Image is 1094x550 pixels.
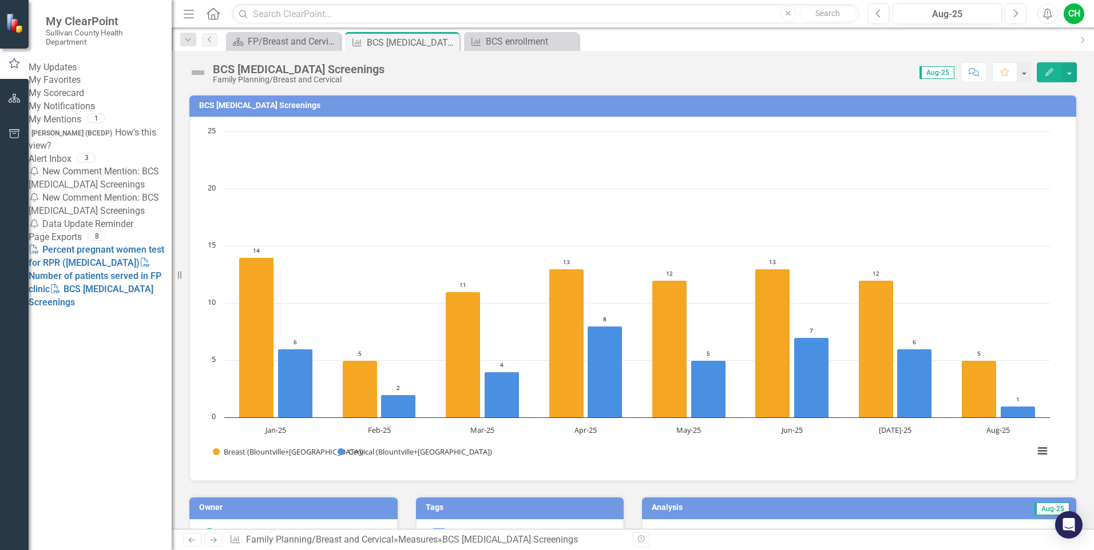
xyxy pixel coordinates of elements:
span: Aug-25 [1034,503,1069,515]
path: Feb-25, 2. Cervical (Blountville+Kingsport). [381,395,416,418]
a: FP/Breast and Cervical Welcome Page [229,34,338,49]
div: BCS [MEDICAL_DATA] Screenings [442,534,578,545]
text: 20 [208,182,216,193]
path: Jan-25, 6. Cervical (Blountville+Kingsport). [278,349,313,418]
text: 25 [208,125,216,135]
path: Jan-25, 14. Breast (Blountville+Kingsport). [239,258,274,418]
div: BCS [MEDICAL_DATA] Screenings [213,63,385,75]
div: New Comment Mention: BCS [MEDICAL_DATA] Screenings [29,192,172,218]
small: Sullivan County Health Department [46,28,160,47]
g: Breast (Blountville+Kingsport), bar series 1 of 2 with 8 bars. [239,258,997,418]
div: » » [229,533,624,547]
button: Aug-25 [893,3,1002,24]
path: Jun-25, 13. Breast (Blountville+Kingsport). [755,269,790,418]
text: 10 [208,297,216,307]
div: 1 [87,114,105,123]
a: My Updates [29,61,172,74]
button: CH [1064,3,1084,24]
text: 5 [977,349,981,357]
text: 7 [810,326,813,334]
path: May-25, 12. Breast (Blountville+Kingsport). [652,281,687,418]
text: 12 [873,269,879,277]
a: Family Planning/Breast and Cervical [246,534,394,545]
text: 15 [208,240,216,250]
a: Page Exports [29,231,82,244]
text: [DATE]-25 [879,425,911,435]
h3: BCS [MEDICAL_DATA] Screenings [199,101,1071,110]
span: My ClearPoint [46,14,160,28]
path: Aug-25, 5. Breast (Blountville+Kingsport). [962,361,997,418]
text: 4 [500,361,504,369]
span: [PERSON_NAME] (BCEDP) [29,128,115,138]
text: 14 [253,246,260,254]
a: My Favorites [29,74,172,87]
div: Chart. Highcharts interactive chart. [201,126,1064,469]
a: My Notifications [29,100,172,113]
div: BCS enrollment [486,34,576,49]
path: Mar-25, 11. Breast (Blountville+Kingsport). [446,292,481,418]
path: Jul-25, 12. Breast (Blountville+Kingsport). [859,281,894,418]
path: May-25, 5. Cervical (Blountville+Kingsport). [691,361,726,418]
path: Jul-25, 6. Cervical (Blountville+Kingsport). [897,349,932,418]
span: Aug-25 [919,66,954,79]
text: 6 [913,338,916,346]
input: Search ClearPoint... [232,4,859,24]
div: Family Planning/Breast and Cervical [213,75,385,84]
span: How's this view? [29,127,156,151]
a: Measures [398,534,438,545]
text: 6 [294,338,297,346]
text: 13 [563,258,570,266]
div: FP/Breast and Cervical Welcome Page [248,34,338,49]
img: Not Defined [189,63,207,82]
a: BCS enrollment [467,34,576,49]
a: Number of patients served in FP clinic [29,257,161,294]
a: BCS [MEDICAL_DATA] Screenings [29,284,153,308]
button: Show Breast (Blountville+Kingsport) [213,447,325,457]
button: View chart menu, Chart [1034,443,1051,459]
text: 13 [769,258,776,266]
div: CH [201,528,217,544]
a: Percent pregnant women test for RPR ([MEDICAL_DATA]) [29,244,164,268]
div: BCS [MEDICAL_DATA] Screenings [367,35,457,50]
div: 8 [88,231,106,241]
div: Aug-25 [897,7,998,21]
button: Show Cervical (Blountville+Kingsport) [338,447,454,457]
text: 2 [397,384,400,392]
svg: Interactive chart [201,126,1056,469]
text: 11 [459,281,466,289]
text: Mar-25 [470,425,494,435]
span: Search [815,9,840,18]
path: Apr-25, 8. Cervical (Blountville+Kingsport). [588,326,623,418]
a: My Scorecard [29,87,172,100]
div: New Comment Mention: BCS [MEDICAL_DATA] Screenings [29,165,172,192]
path: Apr-25, 13. Breast (Blountville+Kingsport). [549,269,584,418]
h3: Analysis [652,503,845,512]
text: Feb-25 [368,425,391,435]
path: Feb-25, 5. Breast (Blountville+Kingsport). [343,361,378,418]
button: Search [799,6,857,22]
text: Aug-25 [986,425,1010,435]
span: DPI [428,528,450,543]
a: My Mentions [29,113,81,126]
text: Jun-25 [780,425,803,435]
text: 5 [707,349,710,357]
text: Jan-25 [264,425,286,435]
text: 0 [212,411,216,421]
div: 3 [77,153,96,162]
path: Jun-25, 7. Cervical (Blountville+Kingsport). [794,338,829,418]
path: Aug-25, 1. Cervical (Blountville+Kingsport). [1001,406,1036,418]
div: Open Intercom Messenger [1055,511,1083,539]
text: 5 [212,354,216,364]
img: ClearPoint Strategy [6,13,26,33]
text: 12 [666,269,673,277]
text: 8 [603,315,607,323]
text: 5 [358,349,362,357]
g: Cervical (Blountville+Kingsport), bar series 2 of 2 with 8 bars. [278,326,1036,418]
h3: Tags [426,503,619,512]
text: May-25 [676,425,701,435]
h3: Owner [199,503,392,512]
div: Data Update Reminder [29,218,172,231]
text: Apr-25 [574,425,597,435]
a: Alert Inbox [29,153,72,166]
